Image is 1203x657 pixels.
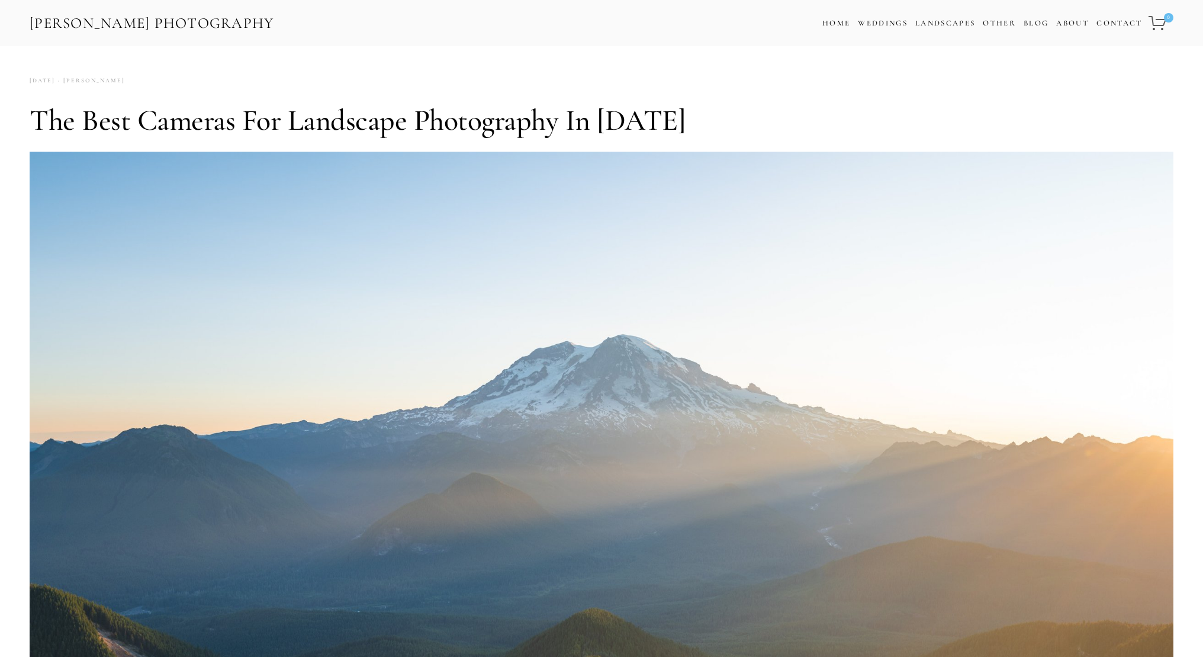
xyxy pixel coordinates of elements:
[1164,13,1173,23] span: 0
[983,18,1016,28] a: Other
[1024,15,1048,32] a: Blog
[1056,15,1089,32] a: About
[30,102,1173,138] h1: The Best Cameras for Landscape Photography in [DATE]
[30,73,55,89] time: [DATE]
[55,73,125,89] a: [PERSON_NAME]
[915,18,975,28] a: Landscapes
[28,10,275,37] a: [PERSON_NAME] Photography
[1147,9,1175,37] a: 0 items in cart
[858,18,908,28] a: Weddings
[822,15,850,32] a: Home
[1096,15,1142,32] a: Contact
